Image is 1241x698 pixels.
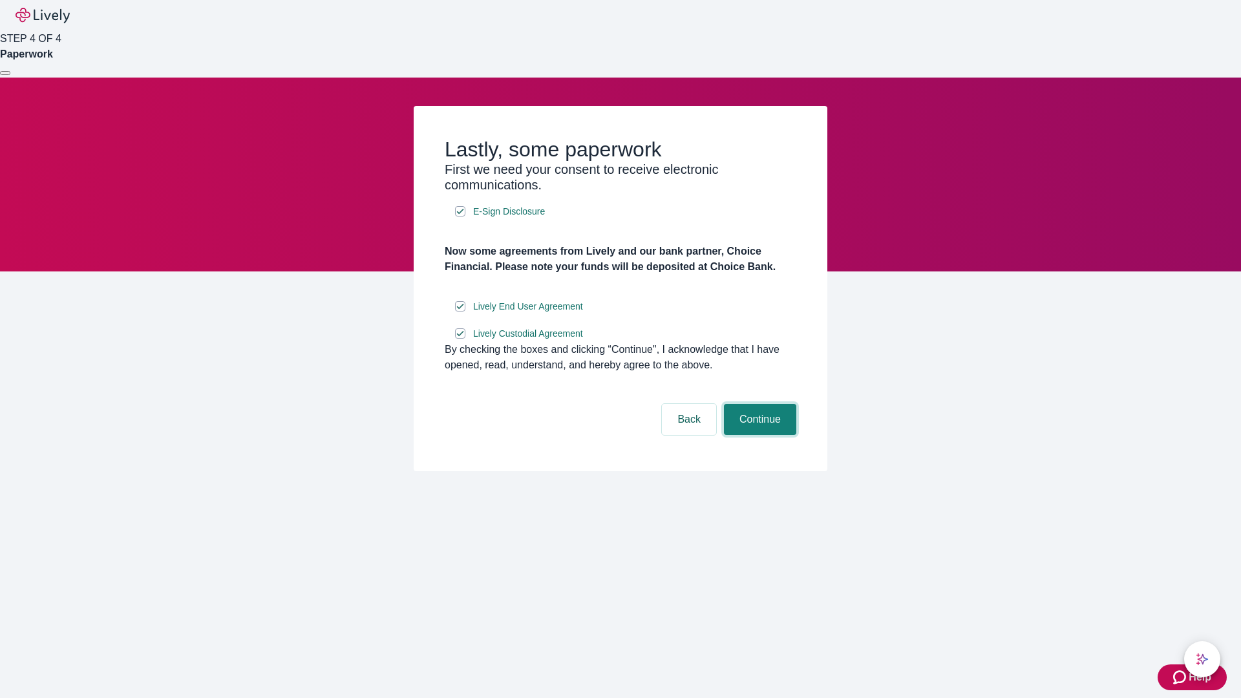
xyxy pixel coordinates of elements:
[471,326,586,342] a: e-sign disclosure document
[445,162,796,193] h3: First we need your consent to receive electronic communications.
[471,299,586,315] a: e-sign disclosure document
[471,204,547,220] a: e-sign disclosure document
[724,404,796,435] button: Continue
[473,205,545,218] span: E-Sign Disclosure
[1189,670,1211,685] span: Help
[1158,664,1227,690] button: Zendesk support iconHelp
[1184,641,1220,677] button: chat
[16,8,70,23] img: Lively
[473,300,583,313] span: Lively End User Agreement
[445,244,796,275] h4: Now some agreements from Lively and our bank partner, Choice Financial. Please note your funds wi...
[473,327,583,341] span: Lively Custodial Agreement
[1196,653,1209,666] svg: Lively AI Assistant
[445,342,796,373] div: By checking the boxes and clicking “Continue", I acknowledge that I have opened, read, understand...
[445,137,796,162] h2: Lastly, some paperwork
[662,404,716,435] button: Back
[1173,670,1189,685] svg: Zendesk support icon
